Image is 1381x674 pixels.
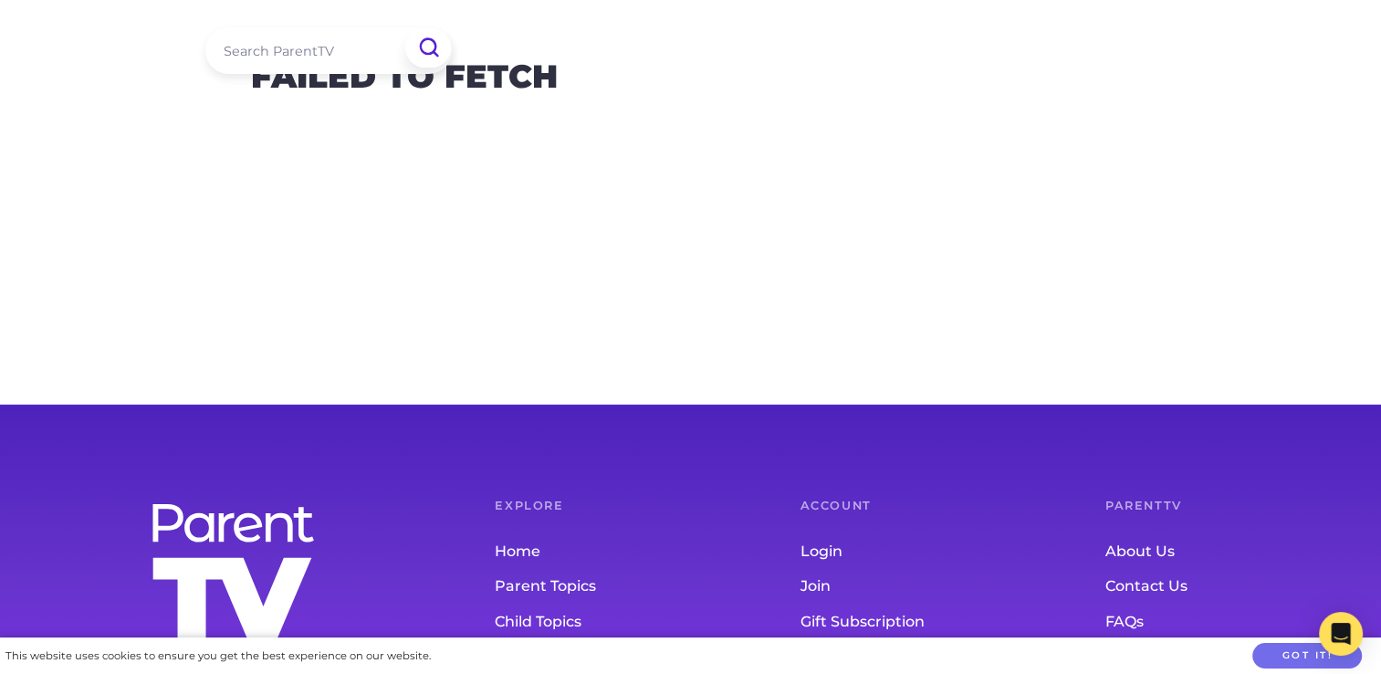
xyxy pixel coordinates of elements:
a: Parent Topics [602,27,726,73]
a: Parent Topics [495,570,727,605]
h6: Explore [495,500,727,512]
a: Child Topics [495,605,727,639]
h6: ParentTV [1105,500,1337,512]
a: Home [495,534,727,569]
div: Open Intercom Messenger [1319,612,1363,656]
img: Account [1307,27,1354,74]
a: About Us [1105,534,1337,569]
button: Got it! [1252,643,1362,669]
a: Video Series [935,27,1046,73]
input: Submit [405,28,450,68]
a: Login [800,534,1032,569]
a: Experts [1046,27,1127,73]
img: parenttv-logo-stacked-white.f9d0032.svg [146,500,319,648]
a: Join [800,570,1032,605]
img: parenttv-logo-white.4c85aaf.svg [32,35,183,61]
a: Gift Subscription [800,605,1032,639]
a: Child Topics [726,27,840,73]
h6: Account [800,500,1032,512]
a: Activities [840,27,935,73]
a: Home [538,27,602,73]
a: Contact Us [1105,570,1337,605]
a: FAQs [1105,605,1337,639]
input: Search ParentTV [205,27,452,74]
div: This website uses cookies to ensure you get the best experience on our website. [5,647,431,666]
a: Interactive Courses [1127,27,1295,73]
